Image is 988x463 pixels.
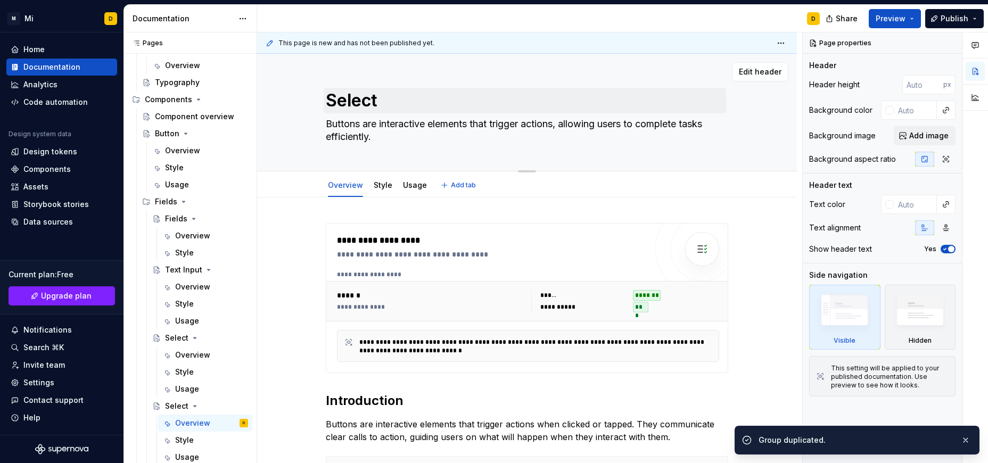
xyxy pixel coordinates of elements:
input: Auto [902,75,943,94]
a: Usage [158,312,252,329]
a: Overview [158,346,252,363]
a: Overview [148,142,252,159]
div: Search ⌘K [23,342,64,353]
a: OverviewD [158,415,252,432]
div: Usage [175,452,199,462]
div: Visible [809,285,880,350]
a: Documentation [6,59,117,76]
div: Style [175,435,194,445]
div: Button [155,128,179,139]
p: Buttons are interactive elements that trigger actions when clicked or tapped. They communicate cl... [326,418,728,443]
button: Add image [894,126,956,145]
div: Settings [23,377,54,388]
div: Hidden [909,336,932,345]
div: Overview [324,173,367,196]
a: Overview [158,278,252,295]
span: Upgrade plan [41,291,92,301]
span: This page is new and has not been published yet. [278,39,434,47]
div: Usage [175,384,199,394]
a: Design tokens [6,143,117,160]
button: Contact support [6,392,117,409]
div: Invite team [23,360,65,370]
a: Analytics [6,76,117,93]
a: Style [158,363,252,381]
span: Add image [909,130,949,141]
div: Overview [175,418,210,428]
a: Select [148,329,252,346]
div: D [243,418,245,428]
span: Publish [941,13,968,24]
button: Add tab [438,178,481,193]
input: Auto [894,101,937,120]
a: Style [158,432,252,449]
div: Background image [809,130,876,141]
button: Notifications [6,321,117,338]
div: Style [369,173,397,196]
div: Show header text [809,244,872,254]
a: Style [158,295,252,312]
div: Hidden [885,285,956,350]
div: Assets [23,181,48,192]
div: Typography [155,77,200,88]
button: Edit header [732,62,788,81]
div: Style [175,367,194,377]
a: Home [6,41,117,58]
button: Preview [869,9,921,28]
div: Fields [165,213,187,224]
span: Preview [876,13,905,24]
div: Data sources [23,217,73,227]
a: Overview [148,57,252,74]
a: Button [138,125,252,142]
h2: Introduction [326,392,728,409]
label: Yes [924,245,936,253]
div: Select [165,333,188,343]
a: Settings [6,374,117,391]
button: Help [6,409,117,426]
button: Publish [925,9,984,28]
div: Usage [175,316,199,326]
div: Components [145,94,192,105]
div: Code automation [23,97,88,108]
p: px [943,80,951,89]
a: Overview [158,227,252,244]
a: Invite team [6,357,117,374]
textarea: Select [324,88,726,113]
div: Pages [128,39,163,47]
div: Background aspect ratio [809,154,896,164]
a: Usage [403,180,427,189]
div: Home [23,44,45,55]
div: Text color [809,199,845,210]
div: Analytics [23,79,57,90]
input: Auto [894,195,937,214]
div: Notifications [23,325,72,335]
div: Style [175,247,194,258]
a: Style [148,159,252,176]
span: Edit header [739,67,781,77]
button: MMiD [2,7,121,30]
a: Code automation [6,94,117,111]
span: Share [836,13,858,24]
a: Storybook stories [6,196,117,213]
div: Help [23,412,40,423]
a: Fields [148,210,252,227]
textarea: Buttons are interactive elements that trigger actions, allowing users to complete tasks efficiently. [324,115,726,145]
a: Data sources [6,213,117,230]
div: Component overview [155,111,234,122]
div: Usage [165,179,189,190]
div: Header [809,60,836,71]
div: Components [23,164,71,175]
div: Overview [175,350,210,360]
div: Visible [834,336,855,345]
div: Background color [809,105,872,115]
div: Documentation [23,62,80,72]
svg: Supernova Logo [35,444,88,454]
a: Style [158,244,252,261]
a: Overview [328,180,363,189]
a: Usage [158,381,252,398]
div: Style [175,299,194,309]
div: Usage [399,173,431,196]
div: Text Input [165,264,202,275]
a: Typography [138,74,252,91]
div: Current plan : Free [9,269,115,280]
div: Design system data [9,130,71,138]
